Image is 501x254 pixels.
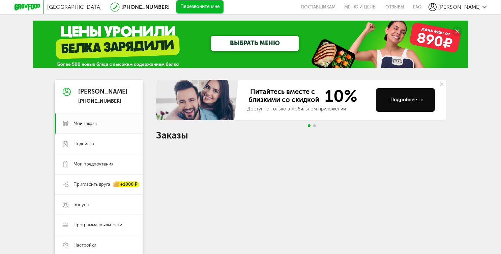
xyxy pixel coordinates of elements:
[211,36,299,51] a: ВЫБРАТЬ МЕНЮ
[78,98,127,104] div: [PHONE_NUMBER]
[55,134,143,154] a: Подписка
[156,131,446,140] h1: Заказы
[55,195,143,215] a: Бонусы
[73,242,96,248] span: Настройки
[73,141,94,147] span: Подписка
[438,4,481,10] span: [PERSON_NAME]
[247,87,321,104] span: Питайтесь вместе с близкими со скидкой
[156,80,240,120] img: family-banner.579af9d.jpg
[376,88,435,112] button: Подробнее
[55,215,143,235] a: Программа лояльности
[121,4,170,10] a: [PHONE_NUMBER]
[390,97,423,103] div: Подробнее
[73,222,122,228] span: Программа лояльности
[308,124,311,127] span: Go to slide 1
[55,174,143,195] a: Пригласить друга +1000 ₽
[313,124,316,127] span: Go to slide 2
[47,4,102,10] span: [GEOGRAPHIC_DATA]
[176,0,224,14] button: Перезвоните мне
[73,161,113,167] span: Мои предпочтения
[73,121,97,127] span: Мои заказы
[247,106,371,112] div: Доступно только в мобильном приложении
[73,202,89,208] span: Бонусы
[78,88,127,95] div: [PERSON_NAME]
[114,182,139,187] div: +1000 ₽
[73,181,110,187] span: Пригласить друга
[55,113,143,134] a: Мои заказы
[55,154,143,174] a: Мои предпочтения
[321,87,357,104] span: 10%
